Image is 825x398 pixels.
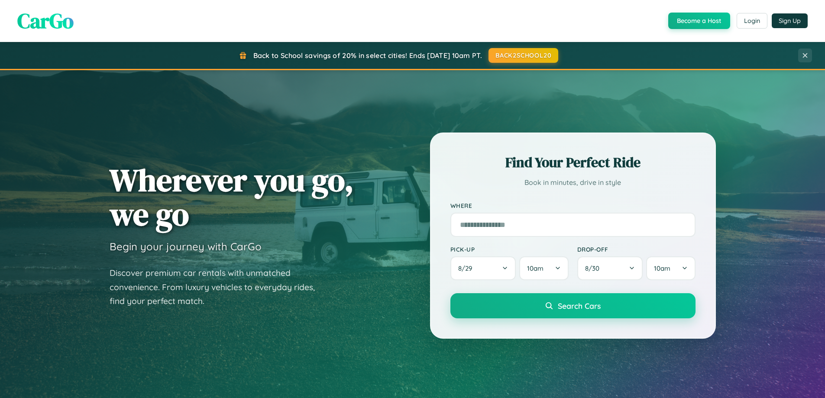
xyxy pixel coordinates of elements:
label: Drop-off [577,246,696,253]
button: Search Cars [450,293,696,318]
span: 10am [527,264,544,272]
p: Discover premium car rentals with unmatched convenience. From luxury vehicles to everyday rides, ... [110,266,326,308]
span: CarGo [17,6,74,35]
button: BACK2SCHOOL20 [489,48,558,63]
span: Search Cars [558,301,601,311]
label: Where [450,202,696,209]
label: Pick-up [450,246,569,253]
span: 8 / 30 [585,264,604,272]
span: Back to School savings of 20% in select cities! Ends [DATE] 10am PT. [253,51,482,60]
button: Become a Host [668,13,730,29]
button: 10am [519,256,568,280]
span: 10am [654,264,670,272]
h2: Find Your Perfect Ride [450,153,696,172]
h3: Begin your journey with CarGo [110,240,262,253]
button: 8/29 [450,256,516,280]
span: 8 / 29 [458,264,476,272]
button: 10am [646,256,695,280]
button: Sign Up [772,13,808,28]
button: Login [737,13,767,29]
h1: Wherever you go, we go [110,163,354,231]
p: Book in minutes, drive in style [450,176,696,189]
button: 8/30 [577,256,643,280]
